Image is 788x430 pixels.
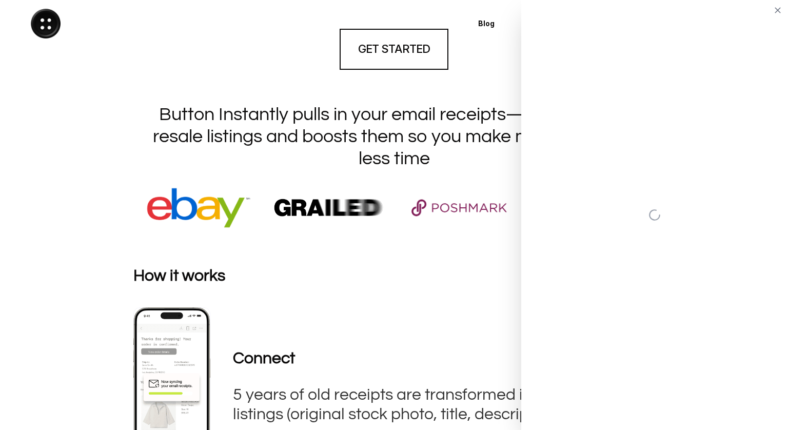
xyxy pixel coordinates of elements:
[478,19,537,28] p: Blog
[340,29,448,70] a: GET STARTED
[358,41,430,57] h4: GET STARTED
[137,104,651,170] h1: Button Instantly pulls in your email receipts—creates your resale listings and boosts them so you...
[233,385,630,425] h3: 5 years of old receipts are transformed into sell-ready-listings (original stock photo, title, de...
[233,350,295,367] strong: Connect
[471,10,544,37] a: Blog
[133,267,225,284] strong: How it works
